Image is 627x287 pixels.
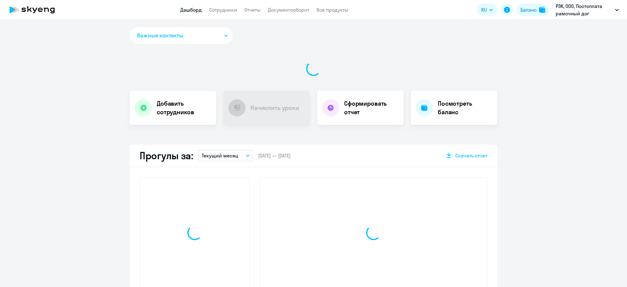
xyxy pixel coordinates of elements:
[517,4,549,16] button: Балансbalance
[477,4,497,16] button: RU
[539,7,545,13] img: balance
[317,7,348,13] a: Все продукты
[258,152,291,159] span: [DATE] — [DATE]
[556,2,613,17] p: РЭК, ООО, Постоплата рамочный дог
[209,7,237,13] a: Сотрудники
[137,32,183,40] span: Важные контакты
[455,152,487,159] span: Скачать отчет
[130,27,233,44] button: Важные контакты
[157,99,211,116] h4: Добавить сотрудников
[180,7,202,13] a: Дашборд
[140,149,193,162] h2: Прогулы за:
[553,2,622,17] button: РЭК, ООО, Постоплата рамочный дог
[250,104,299,112] h4: Начислить уроки
[344,99,399,116] h4: Сформировать отчет
[268,7,309,13] a: Документооборот
[198,150,253,161] button: Текущий месяц
[244,7,261,13] a: Отчеты
[202,152,238,159] p: Текущий месяц
[481,6,487,13] span: RU
[438,99,492,116] h4: Посмотреть баланс
[520,6,537,13] div: Баланс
